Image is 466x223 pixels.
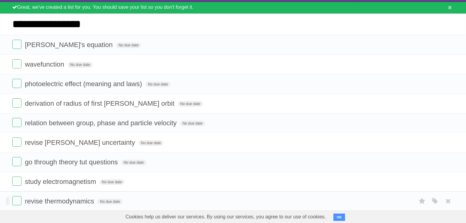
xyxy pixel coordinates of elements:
span: photoelectric effect (meaning and laws) [25,80,143,88]
span: No due date [121,160,146,165]
span: No due date [100,179,124,185]
span: revise [PERSON_NAME] uncertainty [25,139,136,146]
label: Done [12,177,21,186]
span: Cookies help us deliver our services. By using our services, you agree to our use of cookies. [119,211,332,223]
button: OK [333,214,345,221]
span: [PERSON_NAME]'s equation [25,41,114,49]
span: No due date [116,42,141,48]
span: No due date [138,140,163,146]
label: Done [12,118,21,127]
span: go through theory tut questions [25,158,119,166]
span: wavefunction [25,60,66,68]
span: revise thermodynamics [25,197,96,205]
span: No due date [146,82,170,87]
span: No due date [68,62,93,68]
span: No due date [180,121,205,126]
label: Done [12,59,21,68]
span: No due date [97,199,122,204]
label: Done [12,196,21,205]
label: Done [12,137,21,147]
span: No due date [178,101,203,107]
label: Done [12,40,21,49]
label: Star task [416,196,428,206]
span: relation between group, phase and particle velocity [25,119,178,127]
label: Done [12,98,21,108]
span: derivation of radius of first [PERSON_NAME] orbit [25,100,176,107]
label: Done [12,157,21,166]
label: Done [12,79,21,88]
span: study electromagnetism [25,178,97,185]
